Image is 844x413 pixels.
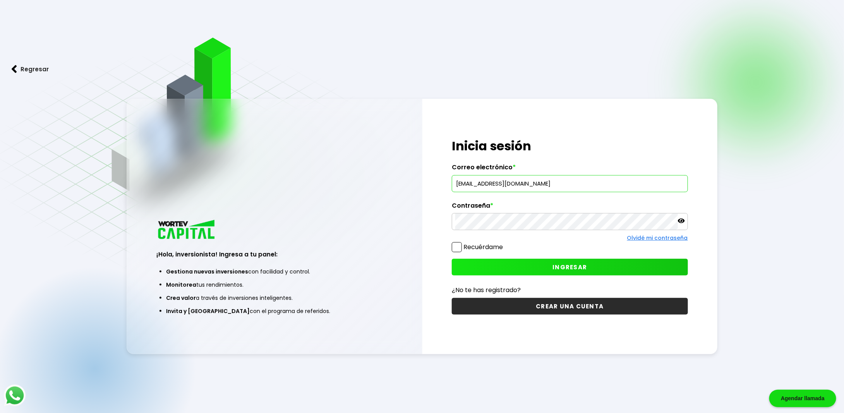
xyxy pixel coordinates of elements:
[166,281,196,289] span: Monitorea
[675,179,684,188] keeper-lock: Open Keeper Popup
[627,234,688,242] a: Olvidé mi contraseña
[452,298,688,315] button: CREAR UNA CUENTA
[452,285,688,295] p: ¿No te has registrado?
[166,305,383,318] li: con el programa de referidos.
[452,202,688,213] label: Contraseña
[463,243,503,251] label: Recuérdame
[552,263,587,271] span: INGRESAR
[156,219,218,242] img: logo_wortev_capital
[156,250,393,259] h3: ¡Hola, inversionista! Ingresa a tu panel:
[166,278,383,291] li: tus rendimientos.
[452,285,688,315] a: ¿No te has registrado?CREAR UNA CUENTA
[166,265,383,278] li: con facilidad y control.
[166,268,248,275] span: Gestiona nuevas inversiones
[452,137,688,155] h1: Inicia sesión
[769,390,836,407] div: Agendar llamada
[668,217,677,226] keeper-lock: Open Keeper Popup
[166,291,383,305] li: a través de inversiones inteligentes.
[166,294,196,302] span: Crea valor
[166,307,250,315] span: Invita y [GEOGRAPHIC_DATA]
[455,176,684,192] input: hola@wortev.capital
[452,259,688,275] button: INGRESAR
[452,163,688,175] label: Correo electrónico
[4,385,26,406] img: logos_whatsapp-icon.242b2217.svg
